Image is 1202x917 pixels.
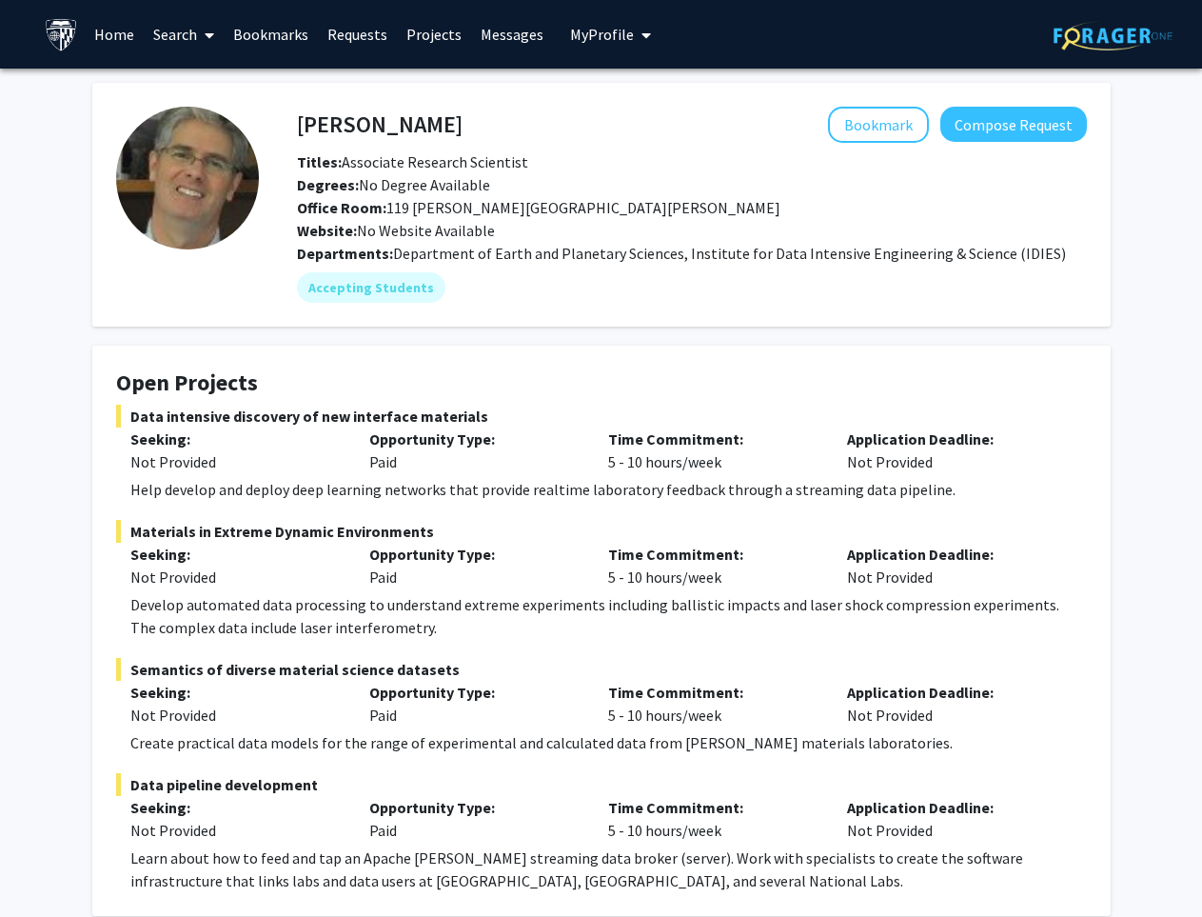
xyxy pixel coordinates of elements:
b: Departments: [297,244,393,263]
mat-chip: Accepting Students [297,272,445,303]
div: Paid [355,796,594,842]
p: Opportunity Type: [369,796,580,819]
div: Not Provided [833,681,1072,727]
a: Home [85,1,144,68]
a: Requests [318,1,397,68]
div: Not Provided [833,428,1072,473]
p: Seeking: [130,543,341,566]
div: 5 - 10 hours/week [594,428,833,473]
p: Application Deadline: [847,543,1057,566]
a: Search [144,1,224,68]
h4: [PERSON_NAME] [297,107,463,142]
span: 119 [PERSON_NAME][GEOGRAPHIC_DATA][PERSON_NAME] [297,198,780,217]
p: Time Commitment: [608,428,818,450]
p: Time Commitment: [608,543,818,566]
p: Opportunity Type: [369,428,580,450]
p: Application Deadline: [847,428,1057,450]
img: Profile Picture [116,107,259,249]
b: Website: [297,221,357,240]
span: Department of Earth and Planetary Sciences, Institute for Data Intensive Engineering & Science (I... [393,244,1066,263]
b: Degrees: [297,175,359,194]
h4: Open Projects [116,369,1087,397]
span: No Website Available [297,221,495,240]
div: Learn about how to feed and tap an Apache [PERSON_NAME] streaming data broker (server). Work with... [130,847,1087,892]
span: Associate Research Scientist [297,152,528,171]
p: Time Commitment: [608,681,818,704]
div: Paid [355,681,594,727]
div: Not Provided [833,796,1072,842]
div: Paid [355,428,594,473]
div: Not Provided [130,566,341,588]
p: Seeking: [130,681,341,704]
p: Opportunity Type: [369,681,580,704]
div: Not Provided [130,819,341,842]
div: Paid [355,543,594,588]
a: Messages [471,1,553,68]
img: Johns Hopkins University Logo [45,18,78,51]
div: Not Provided [130,704,341,727]
button: Add David Elbert to Bookmarks [828,107,929,143]
b: Titles: [297,152,342,171]
p: Time Commitment: [608,796,818,819]
div: Not Provided [130,450,341,473]
div: Develop automated data processing to understand extreme experiments including ballistic impacts a... [130,593,1087,639]
div: 5 - 10 hours/week [594,681,833,727]
p: Application Deadline: [847,681,1057,704]
div: Help develop and deploy deep learning networks that provide realtime laboratory feedback through ... [130,478,1087,501]
span: My Profile [570,25,634,44]
span: No Degree Available [297,175,490,194]
p: Seeking: [130,796,341,819]
span: Data intensive discovery of new interface materials [116,405,1087,428]
div: Not Provided [833,543,1072,588]
a: Projects [397,1,471,68]
p: Seeking: [130,428,341,450]
a: Bookmarks [224,1,318,68]
div: Create practical data models for the range of experimental and calculated data from [PERSON_NAME]... [130,731,1087,754]
span: Materials in Extreme Dynamic Environments [116,520,1087,543]
p: Opportunity Type: [369,543,580,566]
p: Application Deadline: [847,796,1057,819]
div: 5 - 10 hours/week [594,543,833,588]
span: Data pipeline development [116,773,1087,796]
b: Office Room: [297,198,386,217]
button: Compose Request to David Elbert [940,107,1087,142]
span: Semantics of diverse material science datasets [116,658,1087,681]
img: ForagerOne Logo [1054,21,1172,50]
div: 5 - 10 hours/week [594,796,833,842]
